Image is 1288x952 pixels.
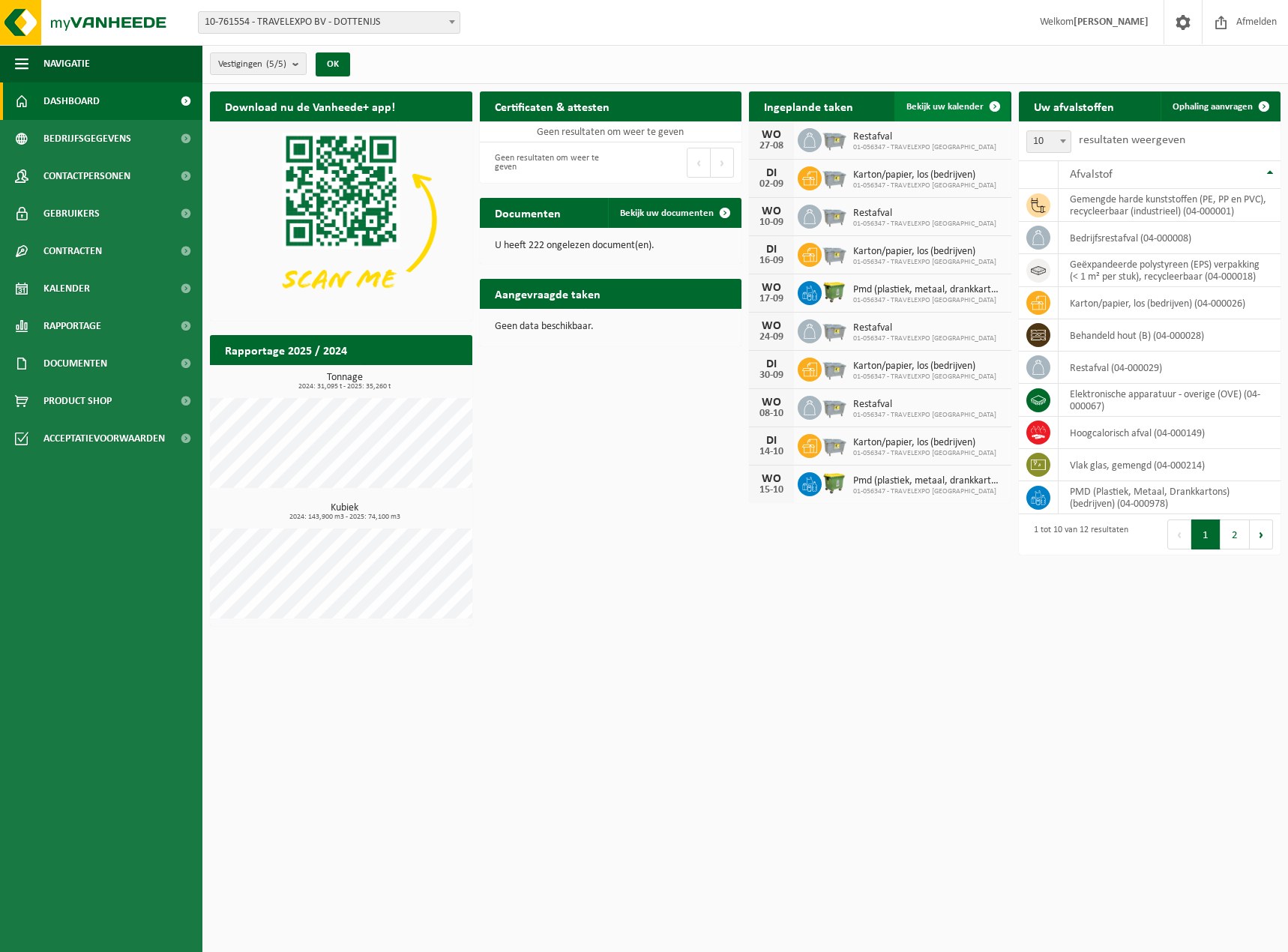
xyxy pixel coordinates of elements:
[43,232,102,270] span: Contracten
[1059,481,1281,514] td: PMD (Plastiek, Metaal, Drankkartons) (bedrijven) (04-000978)
[853,246,996,258] span: Karton/papier, los (bedrijven)
[1167,519,1191,549] button: Previous
[756,447,786,457] div: 14-10
[1161,91,1279,121] a: Ophaling aanvragen
[756,435,786,447] div: DI
[43,382,112,420] span: Product Shop
[756,217,786,228] div: 10-09
[480,279,616,308] h2: Aangevraagde taken
[480,121,742,142] td: Geen resultaten om weer te geven
[1059,319,1281,352] td: behandeld hout (B) (04-000028)
[1221,519,1250,549] button: 2
[210,121,472,318] img: Download de VHEPlus App
[316,52,350,76] button: OK
[217,373,472,391] h3: Tonnage
[853,258,996,267] span: 01-056347 - TRAVELEXPO [GEOGRAPHIC_DATA]
[1026,518,1128,551] div: 1 tot 10 van 12 resultaten
[218,53,286,76] span: Vestigingen
[1191,519,1221,549] button: 1
[749,91,868,121] h2: Ingeplande taken
[853,284,1004,296] span: Pmd (plastiek, metaal, drankkartons) (bedrijven)
[43,270,90,307] span: Kalender
[1070,169,1113,181] span: Afvalstof
[853,487,1004,496] span: 01-056347 - TRAVELEXPO [GEOGRAPHIC_DATA]
[756,129,786,141] div: WO
[756,282,786,294] div: WO
[853,220,996,229] span: 01-056347 - TRAVELEXPO [GEOGRAPHIC_DATA]
[43,157,130,195] span: Contactpersonen
[43,307,101,345] span: Rapportage
[853,399,996,411] span: Restafval
[822,470,847,495] img: WB-1100-HPE-GN-50
[198,11,460,34] span: 10-761554 - TRAVELEXPO BV - DOTTENIJS
[756,409,786,419] div: 08-10
[853,296,1004,305] span: 01-056347 - TRAVELEXPO [GEOGRAPHIC_DATA]
[487,146,604,179] div: Geen resultaten om weer te geven
[822,202,847,228] img: WB-2500-GAL-GY-01
[1059,384,1281,417] td: elektronische apparatuur - overige (OVE) (04-000067)
[1059,417,1281,449] td: hoogcalorisch afval (04-000149)
[756,256,786,266] div: 16-09
[853,131,996,143] span: Restafval
[1059,222,1281,254] td: bedrijfsrestafval (04-000008)
[853,143,996,152] span: 01-056347 - TRAVELEXPO [GEOGRAPHIC_DATA]
[217,503,472,521] h3: Kubiek
[1059,287,1281,319] td: karton/papier, los (bedrijven) (04-000026)
[495,322,727,332] p: Geen data beschikbaar.
[210,91,410,121] h2: Download nu de Vanheede+ app!
[756,332,786,343] div: 24-09
[756,244,786,256] div: DI
[480,198,576,227] h2: Documenten
[822,241,847,266] img: WB-2500-GAL-GY-01
[756,179,786,190] div: 02-09
[853,169,996,181] span: Karton/papier, los (bedrijven)
[1059,449,1281,481] td: vlak glas, gemengd (04-000214)
[43,345,107,382] span: Documenten
[1026,130,1071,153] span: 10
[480,91,625,121] h2: Certificaten & attesten
[43,195,100,232] span: Gebruikers
[199,12,460,33] span: 10-761554 - TRAVELEXPO BV - DOTTENIJS
[822,317,847,343] img: WB-2500-GAL-GY-01
[853,181,996,190] span: 01-056347 - TRAVELEXPO [GEOGRAPHIC_DATA]
[822,164,847,190] img: WB-2500-GAL-GY-01
[853,411,996,420] span: 01-056347 - TRAVELEXPO [GEOGRAPHIC_DATA]
[853,449,996,458] span: 01-056347 - TRAVELEXPO [GEOGRAPHIC_DATA]
[1074,16,1149,28] strong: [PERSON_NAME]
[43,82,100,120] span: Dashboard
[620,208,714,218] span: Bekijk uw documenten
[1027,131,1071,152] span: 10
[853,334,996,343] span: 01-056347 - TRAVELEXPO [GEOGRAPHIC_DATA]
[756,485,786,495] div: 15-10
[756,320,786,332] div: WO
[43,420,165,457] span: Acceptatievoorwaarden
[822,432,847,457] img: WB-2500-GAL-GY-01
[210,335,362,364] h2: Rapportage 2025 / 2024
[1059,189,1281,222] td: gemengde harde kunststoffen (PE, PP en PVC), recycleerbaar (industrieel) (04-000001)
[210,52,307,75] button: Vestigingen(5/5)
[822,355,847,381] img: WB-2500-GAL-GY-01
[822,126,847,151] img: WB-2500-GAL-GY-01
[756,358,786,370] div: DI
[608,198,740,228] a: Bekijk uw documenten
[756,473,786,485] div: WO
[822,279,847,304] img: WB-1100-HPE-GN-50
[756,167,786,179] div: DI
[853,475,1004,487] span: Pmd (plastiek, metaal, drankkartons) (bedrijven)
[756,370,786,381] div: 30-09
[853,208,996,220] span: Restafval
[1019,91,1129,121] h2: Uw afvalstoffen
[495,241,727,251] p: U heeft 222 ongelezen document(en).
[217,383,472,391] span: 2024: 31,095 t - 2025: 35,260 t
[687,148,711,178] button: Previous
[1079,134,1185,146] label: resultaten weergeven
[1059,254,1281,287] td: geëxpandeerde polystyreen (EPS) verpakking (< 1 m² per stuk), recycleerbaar (04-000018)
[853,437,996,449] span: Karton/papier, los (bedrijven)
[1173,102,1253,112] span: Ophaling aanvragen
[1059,352,1281,384] td: restafval (04-000029)
[361,364,471,394] a: Bekijk rapportage
[217,513,472,521] span: 2024: 143,900 m3 - 2025: 74,100 m3
[756,397,786,409] div: WO
[756,141,786,151] div: 27-08
[43,45,90,82] span: Navigatie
